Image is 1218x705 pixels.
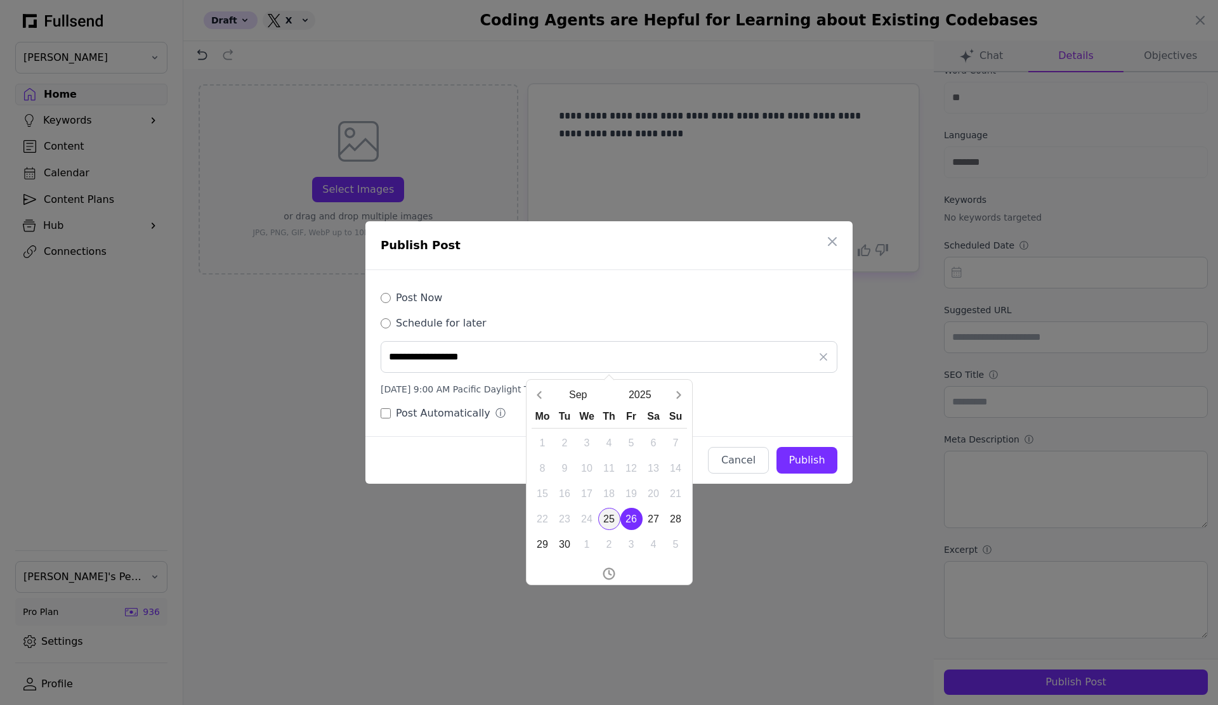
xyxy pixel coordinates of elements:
div: Mo [532,406,554,428]
div: Sa [643,406,665,428]
div: Cancel [719,453,758,468]
button: Clear date [817,351,830,363]
div: 5 [665,533,687,555]
div: Publish [787,453,827,468]
div: 12 [620,457,643,479]
div: 24 [576,508,598,530]
div: Fr [620,406,643,428]
button: Previous month [532,384,547,406]
h1: Publish Post [381,236,825,254]
div: 6 [643,432,665,454]
div: 1 [532,432,554,454]
button: 2025-Open years overlay [609,384,671,406]
div: 21 [665,482,687,505]
div: 18 [598,482,620,505]
div: Tu [554,406,576,428]
div: 2 [554,432,576,454]
div: 2 [598,533,620,555]
div: 4 [643,533,665,555]
div: 10 [576,457,598,479]
label: Post Automatically [396,406,506,421]
div: 25 [598,508,620,530]
div: 22 [532,508,554,530]
div: 26 [620,508,643,530]
div: 1 [576,533,598,555]
div: 28 [665,508,687,530]
div: 29 [532,533,554,555]
div: 8 [532,457,554,479]
div: ⓘ [495,406,508,421]
div: 15 [532,482,554,505]
div: 20 [643,482,665,505]
div: 9 [554,457,576,479]
div: Th [598,406,620,428]
div: We [576,406,598,428]
div: [DATE] 9:00 AM Pacific Daylight Time, based on your location [381,383,837,396]
div: 17 [576,482,598,505]
div: 3 [620,533,643,555]
div: 3 [576,432,598,454]
button: Publish [776,447,837,474]
div: 5 [620,432,643,454]
div: 30 [554,533,576,555]
button: Sep-Open months overlay [547,384,610,406]
div: 13 [643,457,665,479]
button: Cancel [708,447,769,474]
div: 7 [665,432,687,454]
div: 23 [554,508,576,530]
button: Open time picker [527,562,691,585]
label: Schedule for later [396,316,487,331]
div: 11 [598,457,620,479]
div: 16 [554,482,576,505]
div: 14 [665,457,687,479]
button: Next month [671,384,687,406]
div: Su [665,406,687,428]
div: 4 [598,432,620,454]
div: 27 [643,508,665,530]
label: Post Now [396,290,442,306]
div: 19 [620,482,643,505]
